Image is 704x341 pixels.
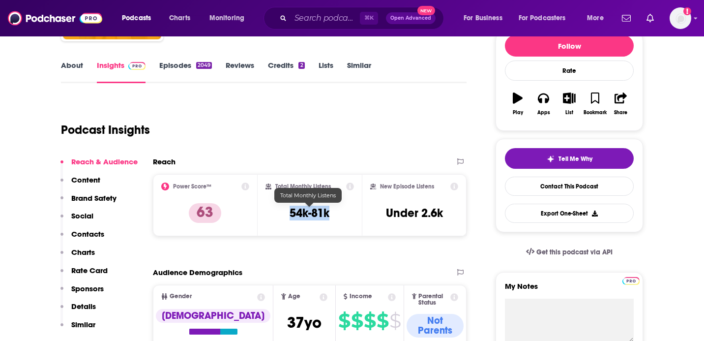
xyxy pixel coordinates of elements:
span: $ [389,313,401,329]
p: Social [71,211,93,220]
p: Reach & Audience [71,157,138,166]
button: Apps [530,86,556,122]
button: Charts [60,248,95,266]
button: Share [608,86,634,122]
button: Play [505,86,530,122]
h1: Podcast Insights [61,123,150,137]
button: Sponsors [60,284,104,302]
span: Age [288,293,300,300]
span: Podcasts [122,11,151,25]
span: New [417,6,435,15]
a: Pro website [622,276,640,285]
button: Reach & Audience [60,157,138,175]
span: $ [338,313,350,329]
button: Details [60,302,96,320]
p: Contacts [71,229,104,239]
div: Play [513,110,523,116]
button: Brand Safety [60,193,117,212]
span: Logged in as jciarczynski [670,7,691,29]
p: Details [71,302,96,311]
span: Monitoring [209,11,244,25]
button: Rate Card [60,266,108,284]
span: For Business [464,11,502,25]
div: Rate [505,61,634,81]
button: Follow [505,35,634,57]
p: Brand Safety [71,193,117,203]
a: Credits2 [268,61,304,83]
a: Contact This Podcast [505,177,634,196]
span: ⌘ K [360,12,378,25]
a: Reviews [226,61,254,83]
span: Income [350,293,372,300]
label: My Notes [505,281,634,299]
a: Lists [319,61,333,83]
p: Charts [71,248,95,257]
div: List [565,110,573,116]
h2: Reach [153,157,176,166]
span: More [587,11,604,25]
p: Content [71,175,100,185]
h2: Audience Demographics [153,268,242,277]
h2: New Episode Listens [380,183,434,190]
img: Podchaser - Follow, Share and Rate Podcasts [8,9,102,28]
img: User Profile [670,7,691,29]
p: Similar [71,320,95,329]
span: For Podcasters [519,11,566,25]
img: Podchaser Pro [128,62,146,70]
span: $ [377,313,388,329]
div: Bookmark [584,110,607,116]
button: Bookmark [582,86,608,122]
h3: 54k-81k [290,206,329,220]
button: Content [60,175,100,193]
button: Export One-Sheet [505,204,634,223]
span: Parental Status [418,293,448,306]
button: open menu [512,10,580,26]
span: Open Advanced [390,16,431,21]
img: Podchaser Pro [622,277,640,285]
svg: Add a profile image [683,7,691,15]
div: Apps [537,110,550,116]
p: Rate Card [71,266,108,275]
p: 63 [189,203,221,223]
button: open menu [115,10,164,26]
span: $ [364,313,376,329]
a: Get this podcast via API [518,240,620,264]
a: Show notifications dropdown [618,10,635,27]
button: Contacts [60,229,104,248]
button: Similar [60,320,95,338]
a: About [61,61,83,83]
button: Social [60,211,93,229]
a: Episodes2049 [159,61,212,83]
p: Sponsors [71,284,104,293]
h2: Total Monthly Listens [275,183,331,190]
img: tell me why sparkle [547,155,555,163]
span: 37 yo [287,313,322,332]
button: Open AdvancedNew [386,12,436,24]
button: Show profile menu [670,7,691,29]
div: Search podcasts, credits, & more... [273,7,453,30]
button: open menu [457,10,515,26]
a: InsightsPodchaser Pro [97,61,146,83]
a: Similar [347,61,371,83]
div: Not Parents [407,314,464,338]
input: Search podcasts, credits, & more... [291,10,360,26]
div: 2049 [196,62,212,69]
button: open menu [203,10,257,26]
span: Charts [169,11,190,25]
span: Tell Me Why [558,155,592,163]
a: Show notifications dropdown [643,10,658,27]
div: [DEMOGRAPHIC_DATA] [156,309,270,323]
div: Share [614,110,627,116]
span: $ [351,313,363,329]
span: Gender [170,293,192,300]
button: tell me why sparkleTell Me Why [505,148,634,169]
button: open menu [580,10,616,26]
span: Get this podcast via API [536,248,613,256]
button: List [557,86,582,122]
h2: Power Score™ [173,183,211,190]
span: Total Monthly Listens [280,192,336,199]
a: Charts [163,10,196,26]
div: 2 [298,62,304,69]
h3: Under 2.6k [386,206,443,220]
